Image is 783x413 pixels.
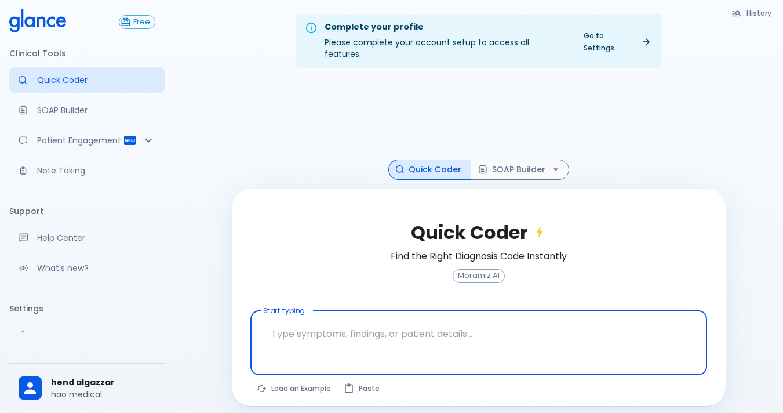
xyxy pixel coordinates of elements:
[9,295,165,323] li: Settings
[9,158,165,183] a: Advanced note-taking
[9,67,165,93] a: Moramiz: Find ICD10AM codes instantly
[325,21,567,34] div: Complete your profile
[325,17,567,64] div: Please complete your account setup to access all features.
[9,323,165,348] a: Please complete account setup
[37,135,123,146] p: Patient Engagement
[250,380,338,397] button: Load a random example
[37,329,155,341] p: Your Settings
[9,368,165,408] div: hend algazzarhao medical
[51,376,155,389] span: hend algazzar
[119,15,165,29] a: Click to view or change your subscription
[37,165,155,176] p: Note Taking
[119,15,155,29] button: Free
[37,104,155,116] p: SOAP Builder
[471,160,569,180] button: SOAP Builder
[338,380,387,397] button: Paste from clipboard
[391,248,567,265] h6: Find the Right Diagnosis Code Instantly
[37,232,155,244] p: Help Center
[9,97,165,123] a: Docugen: Compose a clinical documentation in seconds
[37,262,155,274] p: What's new?
[9,39,165,67] li: Clinical Tools
[388,160,471,180] button: Quick Coder
[577,27,657,56] a: Go to Settings
[726,5,778,21] button: History
[129,18,155,27] span: Free
[37,74,155,86] p: Quick Coder
[9,255,165,281] div: Recent updates and feature releases
[453,271,504,280] span: Moramiz AI
[9,128,165,153] div: Patient Reports & Referrals
[9,197,165,225] li: Support
[411,222,547,244] h2: Quick Coder
[51,389,155,400] p: hao medical
[9,225,165,251] a: Get help from our support team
